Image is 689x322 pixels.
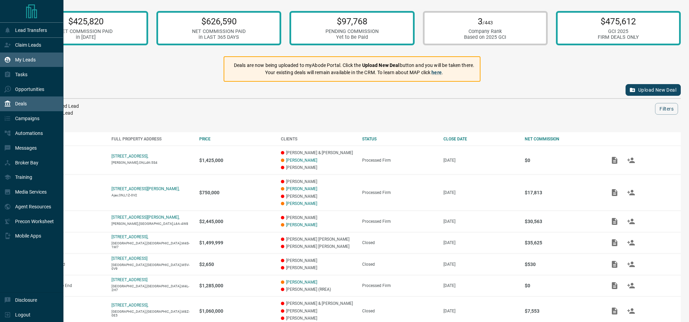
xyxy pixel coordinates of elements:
[525,262,599,267] p: $530
[525,308,599,314] p: $7,553
[362,283,437,288] div: Processed Firm
[281,309,355,313] p: [PERSON_NAME]
[443,309,518,313] p: [DATE]
[30,137,105,141] div: DEAL TYPE
[199,262,274,267] p: $2,650
[192,28,246,34] div: NET COMMISSION PAID
[362,190,437,195] div: Processed Firm
[286,186,317,191] a: [PERSON_NAME]
[111,222,192,226] p: [PERSON_NAME],[GEOGRAPHIC_DATA],L6A-4W8
[286,201,317,206] a: [PERSON_NAME]
[281,179,355,184] p: [PERSON_NAME]
[443,190,518,195] p: [DATE]
[443,158,518,163] p: [DATE]
[199,190,274,195] p: $750,000
[199,219,274,224] p: $2,445,000
[59,28,112,34] div: NET COMMISSION PAID
[325,16,379,26] p: $97,768
[30,219,105,224] p: Purchase - Co-Op
[525,283,599,288] p: $0
[281,215,355,220] p: [PERSON_NAME]
[199,283,274,288] p: $1,285,000
[525,219,599,224] p: $30,563
[111,277,147,282] a: [STREET_ADDRESS]
[286,222,317,227] a: [PERSON_NAME]
[623,240,639,245] span: Match Clients
[30,190,105,195] p: Purchase - Co-Op
[464,34,506,40] div: Based on 2025 GCI
[606,308,623,313] span: Add / View Documents
[606,240,623,245] span: Add / View Documents
[199,137,274,141] div: PRICE
[443,137,518,141] div: CLOSE DATE
[111,234,148,239] p: [STREET_ADDRESS],
[464,16,506,26] p: 3
[525,190,599,195] p: $17,813
[111,310,192,317] p: [GEOGRAPHIC_DATA],[GEOGRAPHIC_DATA],M8Z-0E5
[598,34,639,40] div: FIRM DEALS ONLY
[281,165,355,170] p: [PERSON_NAME]
[281,244,355,249] p: [PERSON_NAME] [PERSON_NAME]
[525,240,599,245] p: $35,625
[623,190,639,195] span: Match Clients
[325,28,379,34] div: PENDING COMMISSION
[111,215,179,220] a: [STREET_ADDRESS][PERSON_NAME],
[431,70,442,75] a: here
[111,161,192,164] p: [PERSON_NAME],ON,L4K-5S4
[525,137,599,141] div: NET COMMISSION
[111,256,147,261] p: [STREET_ADDRESS]
[30,262,105,267] p: Lease - Double End
[286,280,317,285] a: [PERSON_NAME]
[281,265,355,270] p: [PERSON_NAME]
[30,240,105,245] p: Purchase - Co-Op
[192,34,246,40] div: in LAST 365 DAYS
[362,262,437,267] div: Closed
[606,190,623,195] span: Add / View Documents
[626,84,681,96] button: Upload New Deal
[234,69,474,76] p: Your existing deals will remain available in the CRM. To learn about MAP click .
[362,240,437,245] div: Closed
[443,219,518,224] p: [DATE]
[30,283,105,288] p: Purchase - Double End
[623,219,639,223] span: Match Clients
[325,34,379,40] div: Yet to Be Paid
[59,16,112,26] p: $425,820
[362,158,437,163] div: Processed Firm
[362,309,437,313] div: Closed
[111,154,148,159] a: [STREET_ADDRESS],
[281,237,355,242] p: [PERSON_NAME] [PERSON_NAME]
[623,262,639,266] span: Match Clients
[362,62,400,68] strong: Upload New Deal
[606,219,623,223] span: Add / View Documents
[362,137,437,141] div: STATUS
[443,283,518,288] p: [DATE]
[199,308,274,314] p: $1,060,000
[598,28,639,34] div: GCI 2025
[281,194,355,199] p: [PERSON_NAME]
[443,240,518,245] p: [DATE]
[111,303,148,308] a: [STREET_ADDRESS],
[111,137,192,141] div: FULL PROPERTY ADDRESS
[199,158,274,163] p: $1,425,000
[606,158,623,162] span: Add / View Documents
[281,301,355,306] p: [PERSON_NAME] & [PERSON_NAME]
[281,150,355,155] p: [PERSON_NAME] & [PERSON_NAME]
[606,283,623,288] span: Add / View Documents
[111,193,192,197] p: Ajax,ON,L1Z-0V2
[464,28,506,34] div: Company Rank
[655,103,678,115] button: Filters
[111,186,179,191] a: [STREET_ADDRESS][PERSON_NAME],
[623,308,639,313] span: Match Clients
[111,263,192,271] p: [GEOGRAPHIC_DATA],[GEOGRAPHIC_DATA],M5V-0V9
[281,258,355,263] p: [PERSON_NAME]
[30,158,105,163] p: Purchase - Listing
[30,309,105,313] p: Purchase - Listing
[362,219,437,224] div: Processed Firm
[281,316,355,321] p: [PERSON_NAME]
[59,34,112,40] div: in [DATE]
